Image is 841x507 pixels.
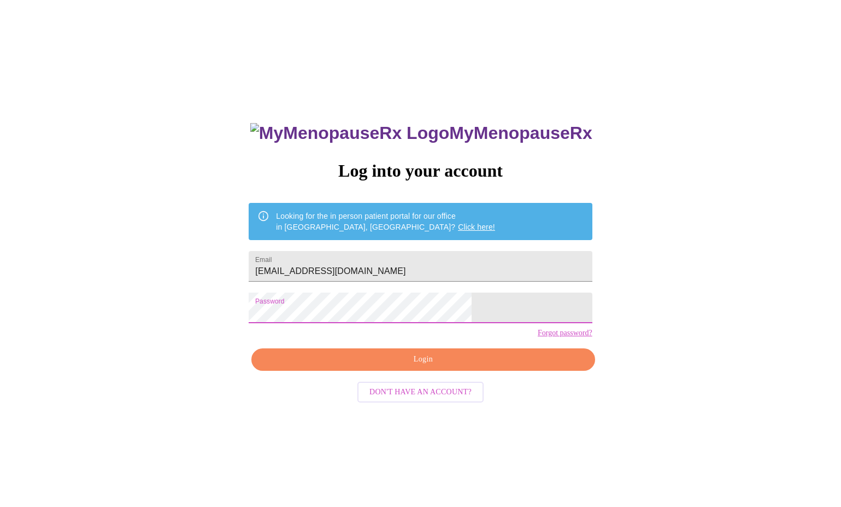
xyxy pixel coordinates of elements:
[458,223,495,231] a: Click here!
[355,387,486,396] a: Don't have an account?
[276,206,495,237] div: Looking for the in person patient portal for our office in [GEOGRAPHIC_DATA], [GEOGRAPHIC_DATA]?
[249,161,592,181] h3: Log into your account
[251,348,595,371] button: Login
[369,386,472,399] span: Don't have an account?
[538,329,592,337] a: Forgot password?
[250,123,449,143] img: MyMenopauseRx Logo
[264,353,582,366] span: Login
[250,123,592,143] h3: MyMenopauseRx
[357,382,484,403] button: Don't have an account?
